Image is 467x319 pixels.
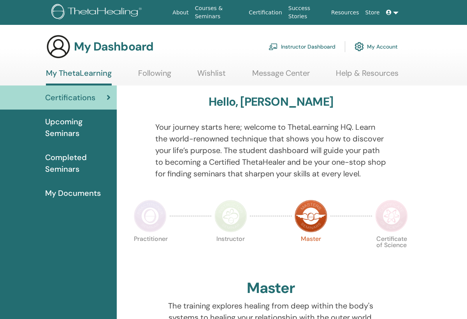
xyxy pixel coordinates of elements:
[375,200,408,232] img: Certificate of Science
[295,200,327,232] img: Master
[169,5,191,20] a: About
[355,38,398,55] a: My Account
[336,68,399,84] a: Help & Resources
[46,34,71,59] img: generic-user-icon.jpg
[45,187,101,199] span: My Documents
[362,5,383,20] a: Store
[209,95,333,109] h3: Hello, [PERSON_NAME]
[74,40,153,54] h3: My Dashboard
[155,121,387,180] p: Your journey starts here; welcome to ThetaLearning HQ. Learn the world-renowned technique that sh...
[295,236,327,268] p: Master
[46,68,112,85] a: My ThetaLearning
[192,1,246,24] a: Courses & Seminars
[285,1,328,24] a: Success Stories
[269,43,278,50] img: chalkboard-teacher.svg
[51,4,144,21] img: logo.png
[214,236,247,268] p: Instructor
[269,38,335,55] a: Instructor Dashboard
[328,5,362,20] a: Resources
[138,68,171,84] a: Following
[45,92,95,103] span: Certifications
[252,68,310,84] a: Message Center
[134,200,167,232] img: Practitioner
[214,200,247,232] img: Instructor
[355,40,364,53] img: cog.svg
[45,152,111,175] span: Completed Seminars
[197,68,226,84] a: Wishlist
[134,236,167,268] p: Practitioner
[375,236,408,268] p: Certificate of Science
[247,279,295,297] h2: Master
[246,5,285,20] a: Certification
[45,116,111,139] span: Upcoming Seminars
